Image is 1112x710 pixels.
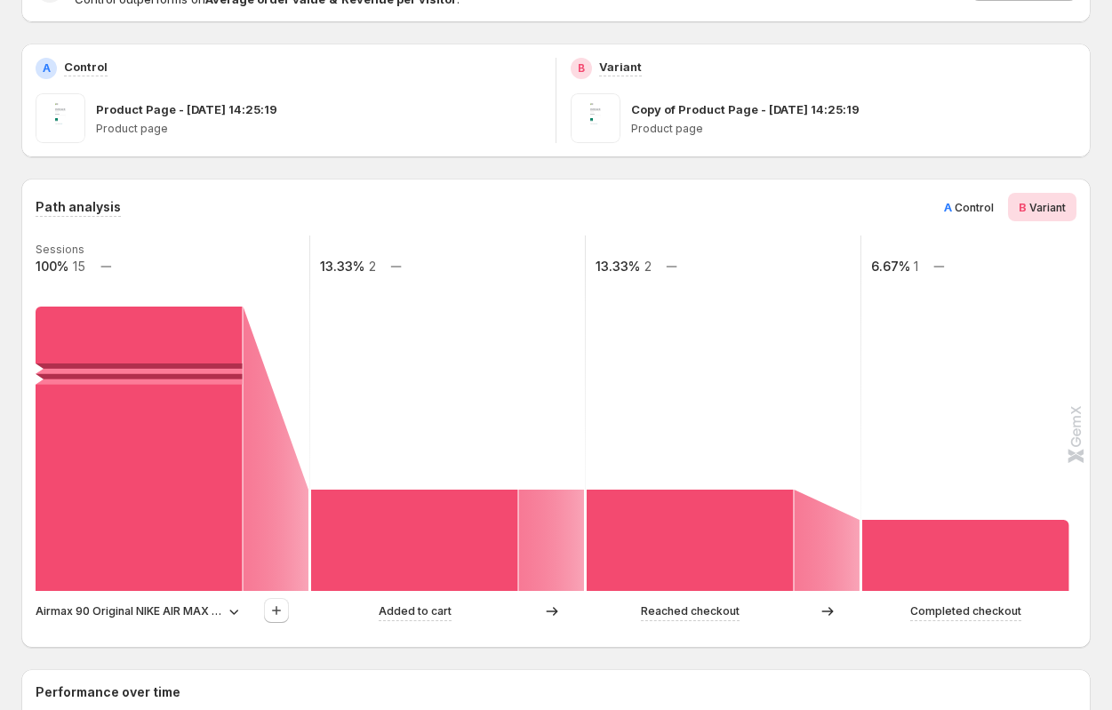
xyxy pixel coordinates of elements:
span: Variant [1029,201,1066,214]
p: Variant [599,58,642,76]
text: 15 [73,259,85,274]
span: B [1019,200,1027,214]
p: Copy of Product Page - [DATE] 14:25:19 [631,100,860,118]
span: A [944,200,952,214]
text: 1 [914,259,918,274]
text: Sessions [36,243,84,256]
h2: B [578,61,585,76]
h2: A [43,61,51,76]
path: Added to cart: 2 [311,490,517,591]
path: Reached checkout: 2 [587,490,793,591]
text: 13.33% [320,259,364,274]
p: Reached checkout [641,602,740,620]
img: Copy of Product Page - Sep 16, 14:25:19 [571,93,620,143]
path: Completed checkout: 1 [862,520,1068,591]
p: Airmax 90 Original NIKE AIR MAX 90 ESSENTIAL men's Running Shoes Sport Outdoor Sneakers Athletic ... [36,602,221,620]
text: 100% [36,259,68,274]
p: Product Page - [DATE] 14:25:19 [96,100,277,118]
span: Control [955,201,994,214]
text: 2 [369,259,376,274]
p: Completed checkout [910,602,1021,620]
text: 2 [644,259,652,274]
p: Control [64,58,108,76]
img: Product Page - Sep 16, 14:25:19 [36,93,85,143]
text: 13.33% [596,259,640,274]
p: Product page [96,122,541,136]
text: 6.67% [871,259,910,274]
h2: Performance over time [36,683,1076,701]
h3: Path analysis [36,198,121,216]
p: Product page [631,122,1076,136]
p: Added to cart [379,602,452,620]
